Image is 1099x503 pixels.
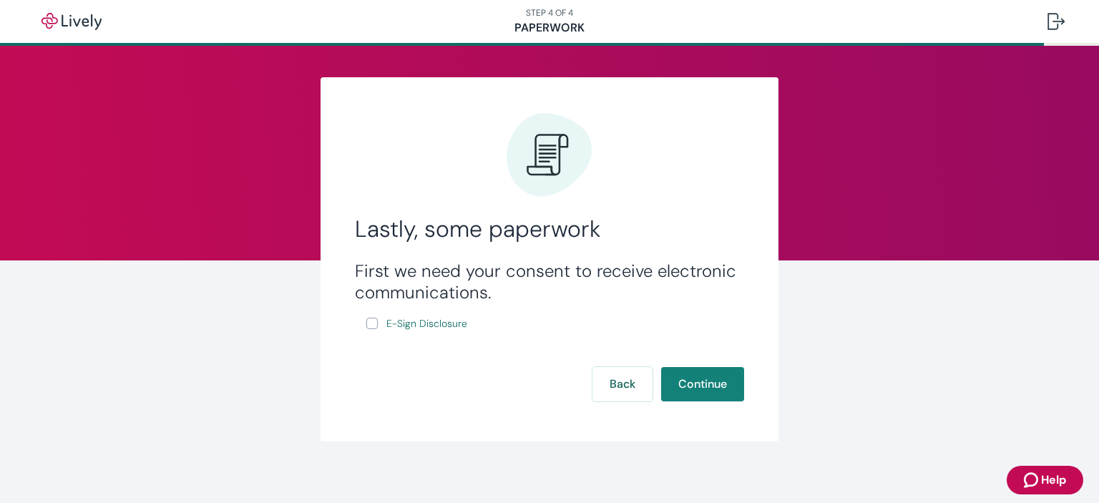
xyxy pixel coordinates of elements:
h2: Lastly, some paperwork [355,215,744,243]
button: Continue [661,367,744,401]
span: E-Sign Disclosure [386,316,467,331]
button: Log out [1036,4,1076,39]
span: Help [1041,472,1066,489]
a: e-sign disclosure document [384,315,470,333]
h3: First we need your consent to receive electronic communications. [355,260,744,303]
button: Back [592,367,653,401]
img: Lively [31,13,112,30]
button: Zendesk support iconHelp [1007,466,1083,494]
svg: Zendesk support icon [1024,472,1041,489]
